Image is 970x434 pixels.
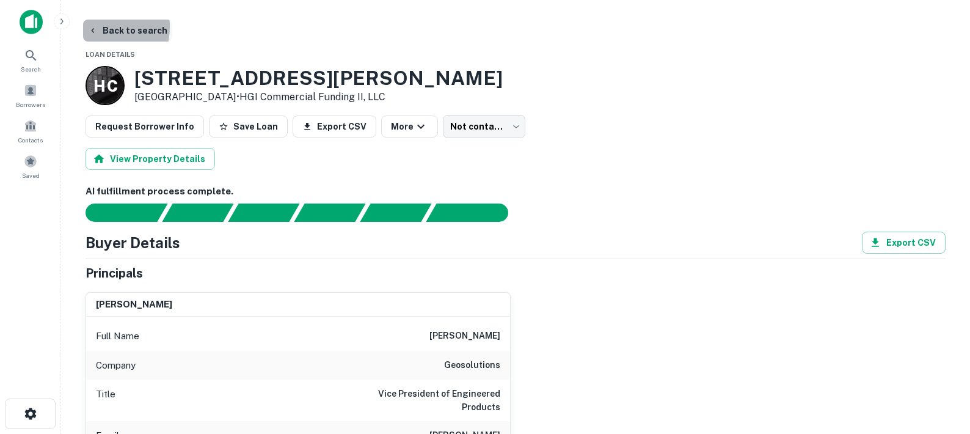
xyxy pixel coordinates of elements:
p: H C [93,74,117,98]
h5: Principals [86,264,143,282]
p: Full Name [96,329,139,344]
h3: [STREET_ADDRESS][PERSON_NAME] [134,67,503,90]
a: Contacts [4,114,57,147]
div: Principals found, still searching for contact information. This may take time... [360,204,431,222]
p: Title [96,387,115,414]
span: Search [21,64,41,74]
button: Export CSV [293,116,376,138]
a: Borrowers [4,79,57,112]
h6: [PERSON_NAME] [96,298,172,312]
div: Documents found, AI parsing details... [228,204,299,222]
button: Request Borrower Info [86,116,204,138]
button: View Property Details [86,148,215,170]
img: capitalize-icon.png [20,10,43,34]
div: Sending borrower request to AI... [71,204,162,222]
div: AI fulfillment process complete. [426,204,523,222]
div: Principals found, AI now looking for contact information... [294,204,365,222]
div: Not contacted [443,115,525,138]
div: Your request is received and processing... [162,204,233,222]
h6: [PERSON_NAME] [429,329,500,344]
h6: Vice President of Engineered Products [354,387,500,414]
span: Saved [22,171,40,180]
span: Loan Details [86,51,135,58]
button: Export CSV [862,232,946,254]
h6: geosolutions [444,358,500,373]
h6: AI fulfillment process complete. [86,185,946,199]
span: Borrowers [16,100,45,109]
a: Search [4,43,57,76]
h4: Buyer Details [86,232,180,254]
p: [GEOGRAPHIC_DATA] • [134,90,503,105]
p: Company [96,358,136,373]
button: Back to search [83,20,172,42]
button: Save Loan [209,116,288,138]
a: Saved [4,150,57,183]
a: H C [86,66,125,105]
iframe: Chat Widget [909,336,970,395]
a: HGI Commercial Funding II, LLC [239,91,385,103]
span: Contacts [18,135,43,145]
button: More [381,116,438,138]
